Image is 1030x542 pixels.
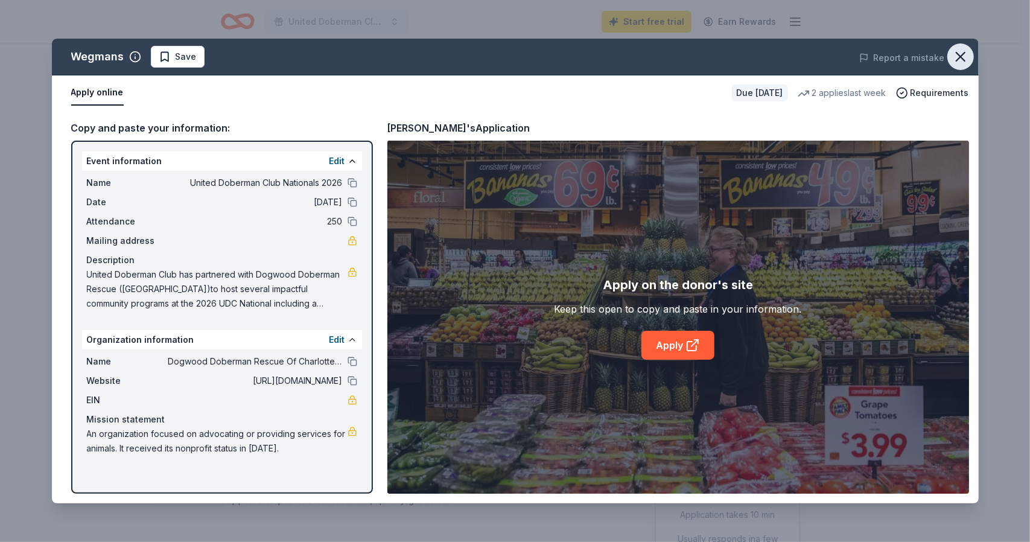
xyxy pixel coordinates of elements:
span: Requirements [911,86,969,100]
span: EIN [87,393,168,407]
span: Date [87,195,168,209]
span: Mailing address [87,234,168,248]
div: Keep this open to copy and paste in your information. [555,302,802,316]
div: Event information [82,151,362,171]
div: Wegmans [71,47,124,66]
div: Copy and paste your information: [71,120,373,136]
button: Apply online [71,80,124,106]
span: Website [87,374,168,388]
button: Edit [329,333,345,347]
span: An organization focused on advocating or providing services for animals. It received its nonprofi... [87,427,348,456]
span: Attendance [87,214,168,229]
span: Name [87,354,168,369]
div: Description [87,253,357,267]
div: [PERSON_NAME]'s Application [387,120,530,136]
span: Name [87,176,168,190]
div: Apply on the donor's site [603,275,753,295]
span: Save [176,49,197,64]
span: United Doberman Club has partnered with Dogwood Doberman Rescue ([GEOGRAPHIC_DATA])to host severa... [87,267,348,311]
span: [DATE] [168,195,343,209]
span: 250 [168,214,343,229]
a: Apply [641,331,714,360]
span: Dogwood Doberman Rescue Of Charlotte Inc [168,354,343,369]
button: Requirements [896,86,969,100]
span: [URL][DOMAIN_NAME] [168,374,343,388]
button: Save [151,46,205,68]
div: Due [DATE] [732,84,788,101]
button: Edit [329,154,345,168]
span: United Doberman Club Nationals 2026 [168,176,343,190]
div: Mission statement [87,412,357,427]
button: Report a mistake [859,51,945,65]
div: 2 applies last week [798,86,886,100]
div: Organization information [82,330,362,349]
